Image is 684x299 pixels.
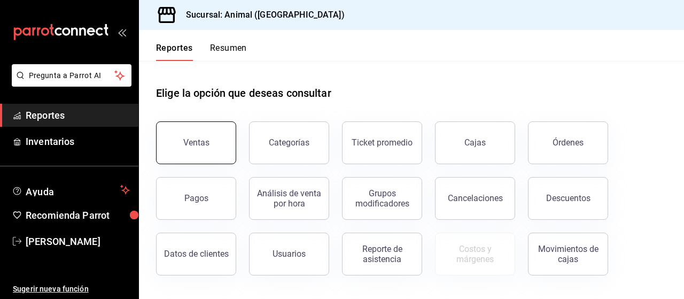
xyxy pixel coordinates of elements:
[26,183,116,196] span: Ayuda
[342,177,422,220] button: Grupos modificadores
[435,177,515,220] button: Cancelaciones
[535,244,601,264] div: Movimientos de cajas
[553,137,584,148] div: Órdenes
[352,137,413,148] div: Ticket promedio
[7,78,131,89] a: Pregunta a Parrot AI
[118,28,126,36] button: open_drawer_menu
[210,43,247,61] button: Resumen
[183,137,209,148] div: Ventas
[442,244,508,264] div: Costos y márgenes
[269,137,309,148] div: Categorías
[26,134,130,149] span: Inventarios
[164,249,229,259] div: Datos de clientes
[26,208,130,223] span: Recomienda Parrot
[156,233,236,275] button: Datos de clientes
[13,283,130,295] span: Sugerir nueva función
[528,121,608,164] button: Órdenes
[349,244,415,264] div: Reporte de asistencia
[29,70,115,81] span: Pregunta a Parrot AI
[156,43,247,61] div: navigation tabs
[464,136,486,149] div: Cajas
[273,249,306,259] div: Usuarios
[528,233,608,275] button: Movimientos de cajas
[435,121,515,164] a: Cajas
[435,233,515,275] button: Contrata inventarios para ver este reporte
[249,233,329,275] button: Usuarios
[26,234,130,249] span: [PERSON_NAME]
[12,64,131,87] button: Pregunta a Parrot AI
[156,121,236,164] button: Ventas
[528,177,608,220] button: Descuentos
[249,177,329,220] button: Análisis de venta por hora
[177,9,345,21] h3: Sucursal: Animal ([GEOGRAPHIC_DATA])
[26,108,130,122] span: Reportes
[184,193,208,203] div: Pagos
[156,43,193,61] button: Reportes
[342,121,422,164] button: Ticket promedio
[448,193,503,203] div: Cancelaciones
[249,121,329,164] button: Categorías
[156,177,236,220] button: Pagos
[349,188,415,209] div: Grupos modificadores
[256,188,322,209] div: Análisis de venta por hora
[546,193,590,203] div: Descuentos
[156,85,331,101] h1: Elige la opción que deseas consultar
[342,233,422,275] button: Reporte de asistencia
